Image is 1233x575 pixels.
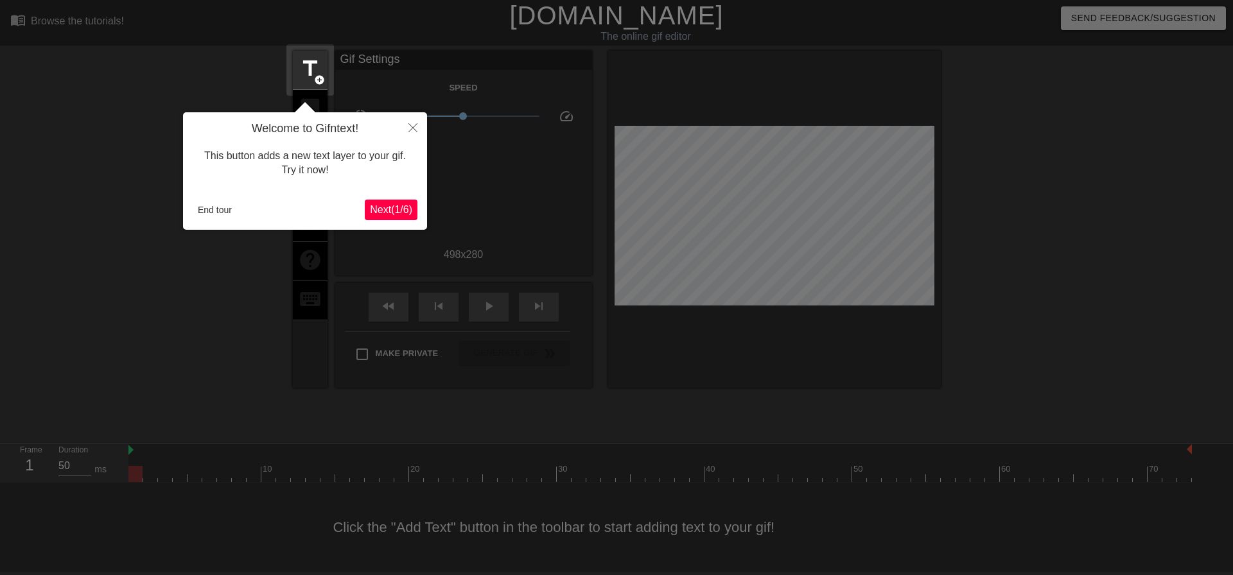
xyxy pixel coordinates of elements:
[193,136,417,191] div: This button adds a new text layer to your gif. Try it now!
[193,122,417,136] h4: Welcome to Gifntext!
[399,112,427,142] button: Close
[193,200,237,219] button: End tour
[370,204,412,215] span: Next ( 1 / 6 )
[365,200,417,220] button: Next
